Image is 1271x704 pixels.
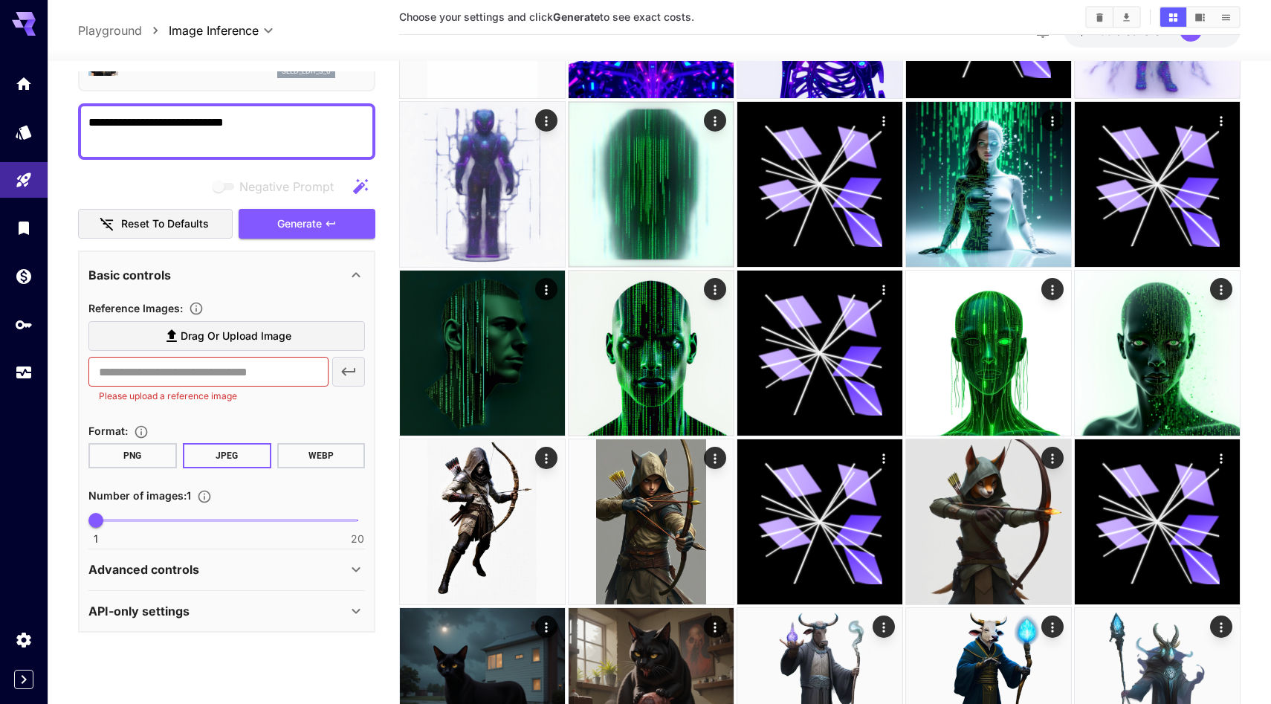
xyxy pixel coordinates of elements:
[14,670,33,689] button: Expand sidebar
[78,209,233,239] button: Reset to defaults
[704,447,726,469] div: Actions
[277,215,322,233] span: Generate
[88,424,128,437] span: Format :
[535,616,557,638] div: Actions
[94,532,98,546] span: 1
[873,109,895,132] div: Actions
[88,552,365,587] div: Advanced controls
[1041,109,1064,132] div: Actions
[873,616,895,638] div: Actions
[15,74,33,93] div: Home
[553,10,600,23] b: Generate
[282,66,331,77] p: seed_edit_3_0
[400,439,565,604] img: Cr0hwujobuQLgeR4fYAAA==
[535,278,557,300] div: Actions
[15,123,33,141] div: Models
[15,219,33,237] div: Library
[1210,447,1232,469] div: Actions
[1075,271,1240,436] img: 2Q==
[88,489,191,502] span: Number of images : 1
[569,439,734,604] img: 2Q==
[15,630,33,649] div: Settings
[128,424,155,439] button: Choose the file format for the output image.
[1187,7,1213,27] button: Show media in video view
[400,102,565,267] img: +fyYHkCpvfTrCAAAAAElFTkSuQmCC
[88,321,365,352] label: Drag or upload image
[535,109,557,132] div: Actions
[1041,278,1064,300] div: Actions
[277,443,366,468] button: WEBP
[400,271,565,436] img: Z
[88,593,365,629] div: API-only settings
[88,302,183,314] span: Reference Images :
[183,443,271,468] button: JPEG
[1041,447,1064,469] div: Actions
[15,267,33,285] div: Wallet
[704,109,726,132] div: Actions
[88,561,199,578] p: Advanced controls
[1078,25,1116,37] span: $21.33
[169,22,259,39] span: Image Inference
[1087,7,1113,27] button: Clear All
[873,447,895,469] div: Actions
[15,315,33,334] div: API Keys
[239,209,375,239] button: Generate
[704,278,726,300] div: Actions
[1159,6,1241,28] div: Show media in grid viewShow media in video viewShow media in list view
[78,22,142,39] a: Playground
[906,271,1071,436] img: Z
[1160,7,1186,27] button: Show media in grid view
[88,602,190,620] p: API-only settings
[1213,7,1239,27] button: Show media in list view
[1041,616,1064,638] div: Actions
[239,178,334,196] span: Negative Prompt
[569,271,734,436] img: Z
[1210,278,1232,300] div: Actions
[873,278,895,300] div: Actions
[1085,6,1141,28] div: Clear AllDownload All
[210,177,346,196] span: Negative prompts are not compatible with the selected model.
[181,327,291,346] span: Drag or upload image
[906,102,1071,267] img: Z
[1116,25,1168,37] span: credits left
[15,171,33,190] div: Playground
[1210,109,1232,132] div: Actions
[535,447,557,469] div: Actions
[704,616,726,638] div: Actions
[569,102,734,267] img: 2Q==
[15,364,33,382] div: Usage
[1113,7,1139,27] button: Download All
[183,301,210,316] button: Upload a reference image to guide the result. This is needed for Image-to-Image or Inpainting. Su...
[1210,616,1232,638] div: Actions
[88,266,171,284] p: Basic controls
[351,532,364,546] span: 20
[99,389,318,404] p: Please upload a reference image
[191,489,218,504] button: Specify how many images to generate in a single request. Each image generation will be charged se...
[88,257,365,293] div: Basic controls
[906,439,1071,604] img: 9k=
[399,10,694,23] span: Choose your settings and click to see exact costs.
[88,443,177,468] button: PNG
[78,22,169,39] nav: breadcrumb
